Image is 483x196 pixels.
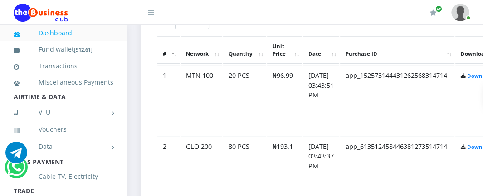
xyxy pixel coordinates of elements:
small: [ ] [74,46,93,53]
td: [DATE] 03:43:51 PM [303,65,339,135]
img: Logo [14,4,68,22]
td: 20 PCS [223,65,266,135]
td: ₦96.99 [267,65,302,135]
img: User [451,4,469,21]
a: Miscellaneous Payments [14,72,113,93]
a: Fund wallet[912.61] [14,39,113,60]
th: Date: activate to sort column ascending [303,36,339,64]
td: MTN 100 [181,65,222,135]
th: Network: activate to sort column ascending [181,36,222,64]
i: Renew/Upgrade Subscription [430,9,437,16]
a: VTU [14,101,113,124]
a: Transactions [14,56,113,76]
a: Chat for support [5,148,27,163]
a: Data [14,135,113,158]
th: Quantity: activate to sort column ascending [223,36,266,64]
th: Purchase ID: activate to sort column ascending [340,36,454,64]
a: Chat for support [7,163,25,178]
th: #: activate to sort column descending [157,36,180,64]
th: Unit Price: activate to sort column ascending [267,36,302,64]
a: Dashboard [14,23,113,43]
a: Cable TV, Electricity [14,166,113,187]
a: Vouchers [14,119,113,140]
td: 1 [157,65,180,135]
b: 912.61 [76,46,91,53]
span: Renew/Upgrade Subscription [435,5,442,12]
td: app_152573144431262568314714 [340,65,454,135]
